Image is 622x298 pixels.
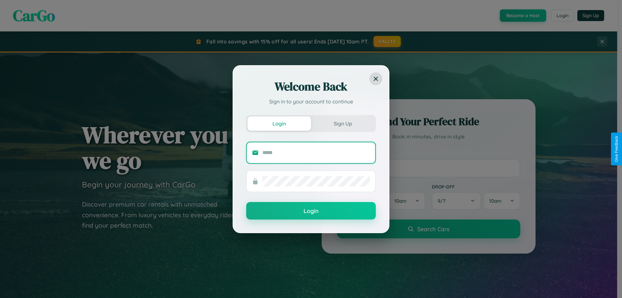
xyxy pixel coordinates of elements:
[248,116,311,131] button: Login
[614,136,619,162] div: Give Feedback
[246,202,376,220] button: Login
[311,116,374,131] button: Sign Up
[246,98,376,105] p: Sign in to your account to continue
[246,79,376,94] h2: Welcome Back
